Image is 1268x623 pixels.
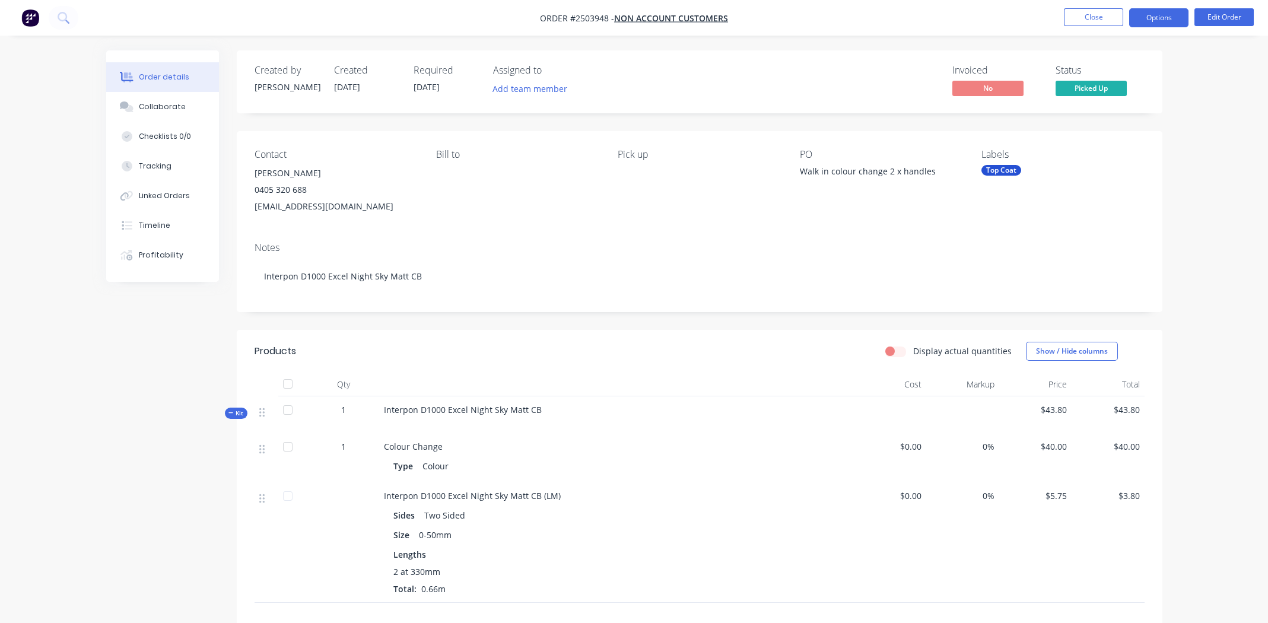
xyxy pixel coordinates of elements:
div: Profitability [139,250,183,260]
div: [EMAIL_ADDRESS][DOMAIN_NAME] [255,198,417,215]
span: $0.00 [859,490,922,502]
div: Qty [308,373,379,396]
span: [DATE] [414,81,440,93]
span: 2 at 330mm [393,565,440,578]
div: Assigned to [493,65,612,76]
div: Walk in colour change 2 x handles [800,165,948,182]
div: Invoiced [952,65,1041,76]
img: Factory [21,9,39,27]
button: Picked Up [1056,81,1127,98]
span: $3.80 [1076,490,1140,502]
div: [PERSON_NAME] [255,165,417,182]
span: Total: [393,583,417,595]
span: Colour Change [384,441,443,452]
div: Two Sided [420,507,470,524]
span: 1 [341,440,346,453]
label: Display actual quantities [913,345,1012,357]
div: Required [414,65,479,76]
div: Kit [225,408,247,419]
div: [PERSON_NAME] [255,81,320,93]
span: No [952,81,1024,96]
div: Type [393,457,418,475]
div: 0405 320 688 [255,182,417,198]
button: Edit Order [1194,8,1254,26]
div: [PERSON_NAME]0405 320 688[EMAIL_ADDRESS][DOMAIN_NAME] [255,165,417,215]
div: Created [334,65,399,76]
button: Add team member [486,81,573,97]
div: Colour [418,457,453,475]
span: Lengths [393,548,426,561]
span: Kit [228,409,244,418]
span: Interpon D1000 Excel Night Sky Matt CB [384,404,542,415]
div: 0-50mm [414,526,456,543]
div: PO [800,149,962,160]
button: Options [1129,8,1188,27]
button: Add team member [493,81,574,97]
span: Order #2503948 - [540,12,614,24]
div: Status [1056,65,1145,76]
span: 0.66m [417,583,450,595]
button: Order details [106,62,219,92]
span: Interpon D1000 Excel Night Sky Matt CB (LM) [384,490,561,501]
button: Show / Hide columns [1026,342,1118,361]
span: $5.75 [1004,490,1067,502]
div: Pick up [618,149,780,160]
a: Non account customers [614,12,728,24]
div: Bill to [436,149,599,160]
div: Created by [255,65,320,76]
span: Picked Up [1056,81,1127,96]
button: Collaborate [106,92,219,122]
span: $40.00 [1004,440,1067,453]
div: Contact [255,149,417,160]
div: Interpon D1000 Excel Night Sky Matt CB [255,258,1145,294]
span: 0% [931,490,994,502]
span: $43.80 [1076,403,1140,416]
div: Timeline [139,220,170,231]
div: Tracking [139,161,171,171]
button: Timeline [106,211,219,240]
div: Collaborate [139,101,186,112]
div: Checklists 0/0 [139,131,191,142]
button: Linked Orders [106,181,219,211]
span: $43.80 [1004,403,1067,416]
span: $0.00 [859,440,922,453]
span: $40.00 [1076,440,1140,453]
button: Profitability [106,240,219,270]
div: Price [999,373,1072,396]
button: Tracking [106,151,219,181]
div: Total [1072,373,1145,396]
div: Notes [255,242,1145,253]
span: 0% [931,440,994,453]
div: Cost [854,373,927,396]
div: Order details [139,72,189,82]
div: Labels [981,149,1144,160]
button: Close [1064,8,1123,26]
span: 1 [341,403,346,416]
div: Size [393,526,414,543]
div: Linked Orders [139,190,190,201]
div: Products [255,344,296,358]
div: Top Coat [981,165,1021,176]
span: [DATE] [334,81,360,93]
div: Markup [926,373,999,396]
button: Checklists 0/0 [106,122,219,151]
div: Sides [393,507,420,524]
